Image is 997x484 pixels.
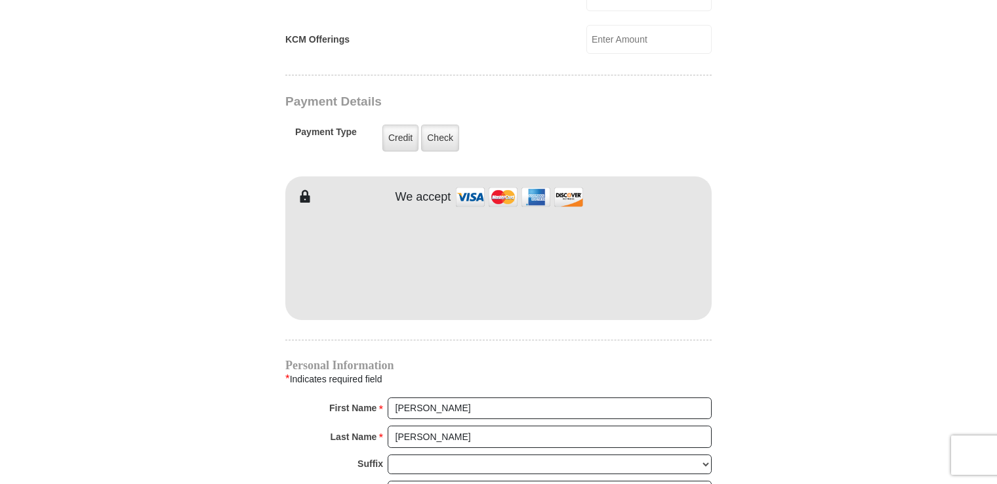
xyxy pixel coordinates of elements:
[295,127,357,144] h5: Payment Type
[285,94,620,110] h3: Payment Details
[285,360,712,371] h4: Personal Information
[331,428,377,446] strong: Last Name
[329,399,376,417] strong: First Name
[285,371,712,388] div: Indicates required field
[396,190,451,205] h4: We accept
[421,125,459,151] label: Check
[357,454,383,473] strong: Suffix
[382,125,418,151] label: Credit
[285,33,350,47] label: KCM Offerings
[454,183,585,211] img: credit cards accepted
[586,25,712,54] input: Enter Amount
